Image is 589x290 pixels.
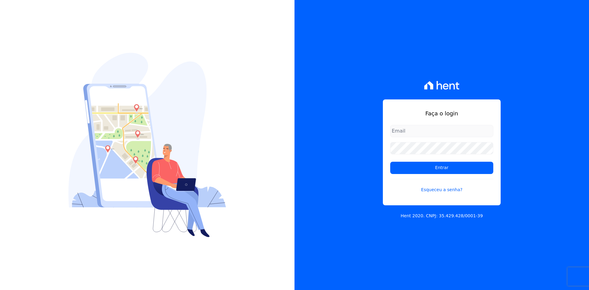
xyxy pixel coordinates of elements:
a: Esqueceu a senha? [390,179,493,193]
h1: Faça o login [390,109,493,118]
p: Hent 2020. CNPJ: 35.429.428/0001-39 [401,213,483,219]
input: Entrar [390,162,493,174]
img: Login [68,53,226,237]
input: Email [390,125,493,137]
